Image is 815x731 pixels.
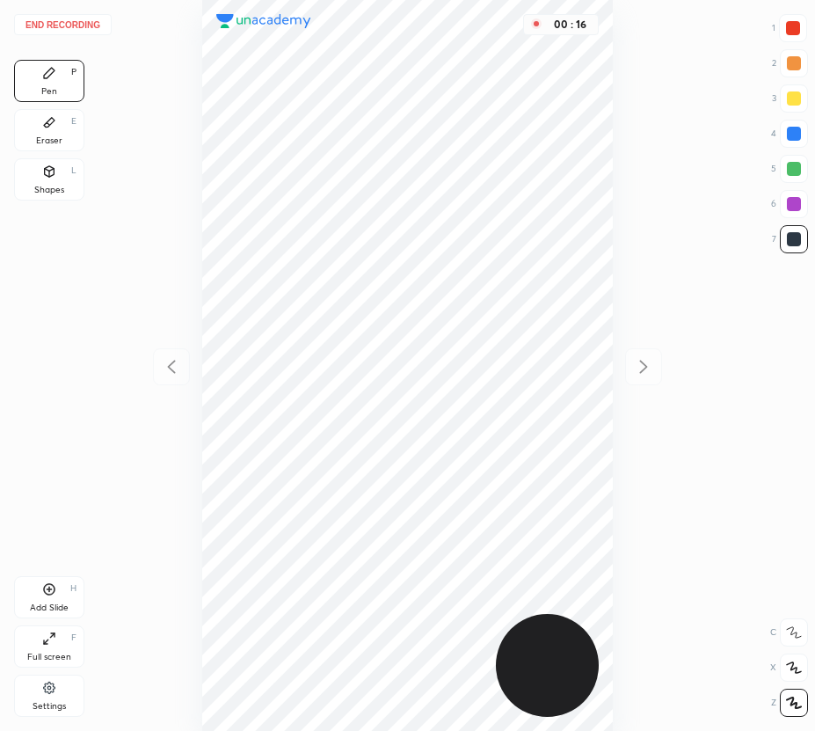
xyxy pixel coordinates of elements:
[71,68,76,77] div: P
[772,14,807,42] div: 1
[70,584,76,593] div: H
[772,84,808,113] div: 3
[770,618,808,647] div: C
[71,633,76,642] div: F
[549,18,591,31] div: 00 : 16
[772,49,808,77] div: 2
[771,190,808,218] div: 6
[36,136,62,145] div: Eraser
[216,14,311,28] img: logo.38c385cc.svg
[71,117,76,126] div: E
[771,689,808,717] div: Z
[30,603,69,612] div: Add Slide
[772,225,808,253] div: 7
[33,702,66,711] div: Settings
[14,14,112,35] button: End recording
[41,87,57,96] div: Pen
[771,120,808,148] div: 4
[27,653,71,662] div: Full screen
[770,654,808,682] div: X
[34,186,64,194] div: Shapes
[771,155,808,183] div: 5
[71,166,76,175] div: L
